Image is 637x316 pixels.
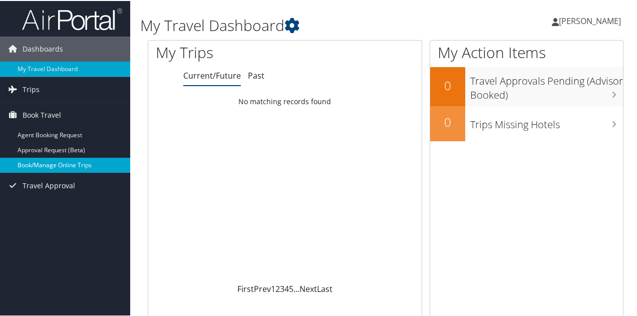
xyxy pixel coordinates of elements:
span: Book Travel [23,102,61,127]
h3: Trips Missing Hotels [470,112,623,131]
span: Trips [23,76,40,101]
a: 5 [289,282,293,293]
img: airportal-logo.png [22,7,122,30]
h1: My Travel Dashboard [140,14,467,35]
a: First [237,282,254,293]
span: Travel Approval [23,172,75,197]
span: Dashboards [23,36,63,61]
h1: My Action Items [430,41,623,62]
a: 3 [280,282,284,293]
td: No matching records found [148,92,422,110]
a: Next [299,282,317,293]
h2: 0 [430,76,465,93]
a: 1 [271,282,275,293]
a: Last [317,282,333,293]
a: 0Travel Approvals Pending (Advisor Booked) [430,66,623,105]
h3: Travel Approvals Pending (Advisor Booked) [470,68,623,101]
h2: 0 [430,113,465,130]
a: 4 [284,282,289,293]
a: 2 [275,282,280,293]
a: Current/Future [183,69,241,80]
a: Prev [254,282,271,293]
a: 0Trips Missing Hotels [430,105,623,140]
a: Past [248,69,264,80]
h1: My Trips [156,41,300,62]
span: [PERSON_NAME] [559,15,621,26]
span: … [293,282,299,293]
a: [PERSON_NAME] [552,5,631,35]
